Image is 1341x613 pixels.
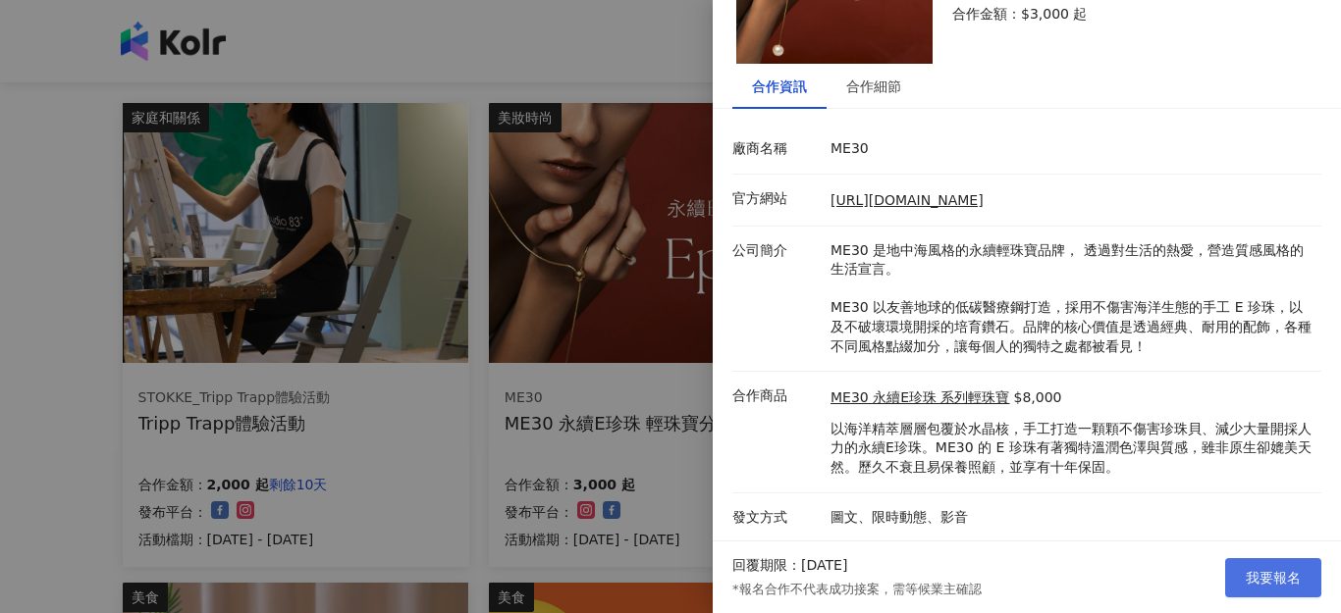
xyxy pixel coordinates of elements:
div: 合作細節 [846,76,901,97]
p: $8,000 [1014,388,1062,408]
p: 合作商品 [732,386,821,406]
p: 官方網站 [732,189,821,209]
p: 圖文、限時動態、影音 [831,508,1312,528]
p: 公司簡介 [732,241,821,261]
div: 合作資訊 [752,76,807,97]
p: ME30 [831,139,1312,159]
a: ME30 永續E珍珠 系列輕珠寶 [831,388,1010,408]
p: 廠商名稱 [732,139,821,159]
button: 我要報名 [1225,558,1321,597]
p: 以海洋精萃層層包覆於水晶核，手工打造一顆顆不傷害珍珠貝、減少大量開採人力的永續E珍珠。ME30 的 E 珍珠有著獨特溫潤色澤與質感，雖非原生卻媲美天然。歷久不衰且易保養照顧，並享有十年保固。 [831,420,1312,478]
p: 合作金額： $3,000 起 [952,5,1298,25]
p: ME30 是地中海風格的永續輕珠寶品牌， 透過對生活的熱愛，營造質感風格的生活宣言。 ME30 以友善地球的低碳醫療鋼打造，採用不傷害海洋生態的手工 E 珍珠，以及不破壞環境開採的培育鑽石。品牌... [831,241,1312,357]
p: 發文方式 [732,508,821,528]
a: [URL][DOMAIN_NAME] [831,192,984,208]
p: *報名合作不代表成功接案，需等候業主確認 [732,581,982,598]
span: 我要報名 [1246,570,1301,586]
p: 回覆期限：[DATE] [732,556,847,576]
